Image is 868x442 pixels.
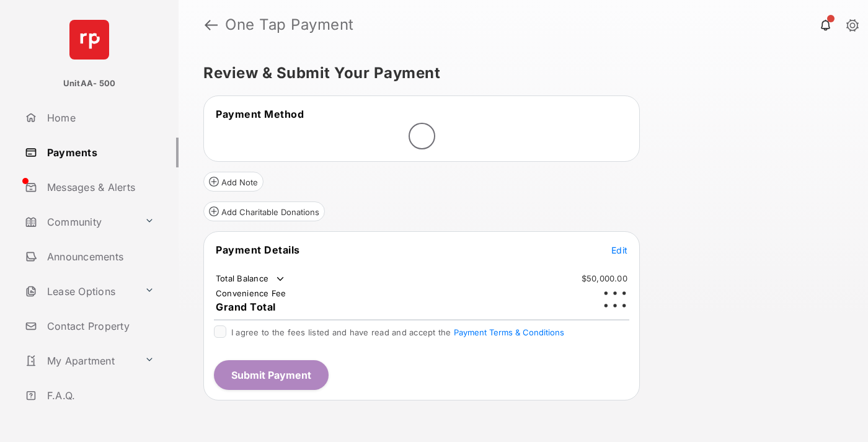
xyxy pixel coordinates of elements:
[20,346,139,376] a: My Apartment
[581,273,628,284] td: $50,000.00
[20,207,139,237] a: Community
[20,381,179,410] a: F.A.Q.
[216,301,276,313] span: Grand Total
[215,288,287,299] td: Convenience Fee
[231,327,564,337] span: I agree to the fees listed and have read and accept the
[63,77,116,90] p: UnitAA- 500
[216,108,304,120] span: Payment Method
[611,245,627,255] span: Edit
[20,311,179,341] a: Contact Property
[20,276,139,306] a: Lease Options
[20,103,179,133] a: Home
[216,244,300,256] span: Payment Details
[203,201,325,221] button: Add Charitable Donations
[20,138,179,167] a: Payments
[454,327,564,337] button: I agree to the fees listed and have read and accept the
[20,242,179,272] a: Announcements
[611,244,627,256] button: Edit
[20,172,179,202] a: Messages & Alerts
[215,273,286,285] td: Total Balance
[203,66,833,81] h5: Review & Submit Your Payment
[214,360,329,390] button: Submit Payment
[203,172,263,192] button: Add Note
[69,20,109,60] img: svg+xml;base64,PHN2ZyB4bWxucz0iaHR0cDovL3d3dy53My5vcmcvMjAwMC9zdmciIHdpZHRoPSI2NCIgaGVpZ2h0PSI2NC...
[225,17,354,32] strong: One Tap Payment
